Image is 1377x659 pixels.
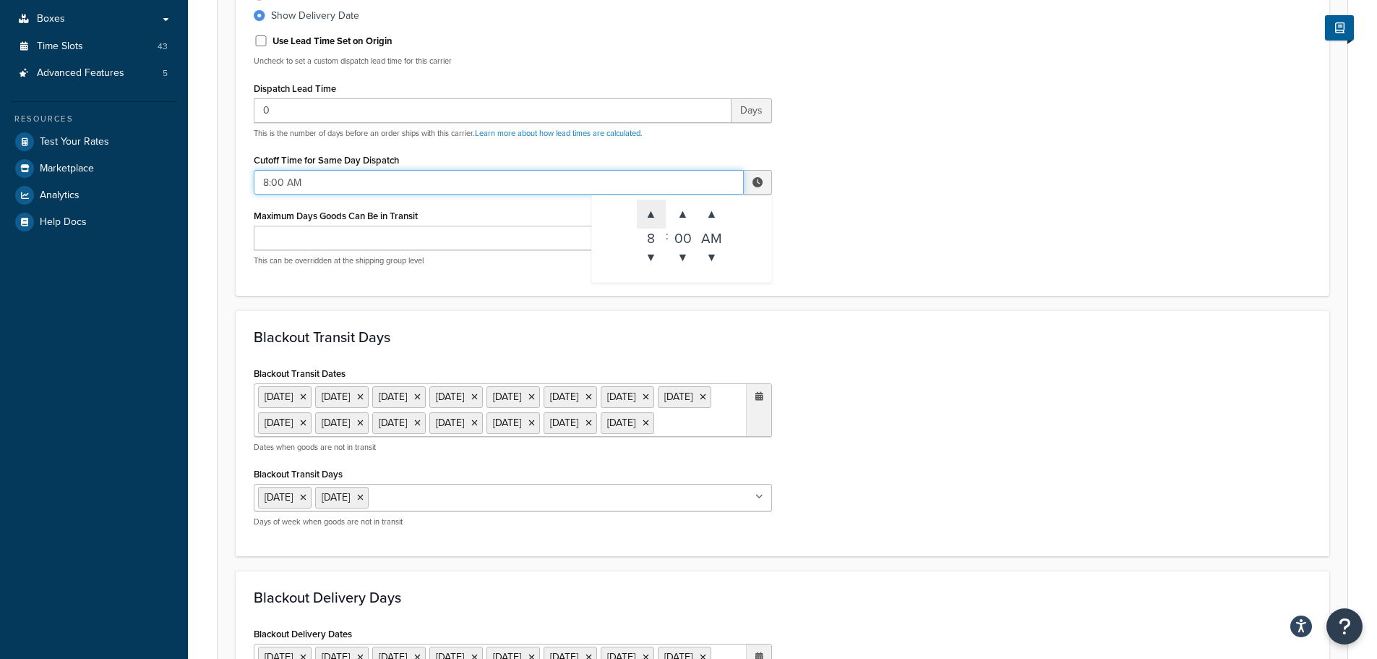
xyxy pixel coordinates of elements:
[254,442,772,453] p: Dates when goods are not in transit
[11,129,177,155] a: Test Your Rates
[698,229,726,243] div: AM
[40,216,87,229] span: Help Docs
[254,211,418,221] label: Maximum Days Goods Can Be in Transit
[429,386,483,408] li: [DATE]
[11,33,177,60] li: Time Slots
[11,156,177,182] a: Marketplace
[698,200,726,229] span: ▲
[544,386,597,408] li: [DATE]
[37,67,124,80] span: Advanced Features
[254,155,399,166] label: Cutoff Time for Same Day Dispatch
[544,412,597,434] li: [DATE]
[265,490,293,505] span: [DATE]
[254,590,1311,605] h3: Blackout Delivery Days
[11,209,177,235] a: Help Docs
[658,386,711,408] li: [DATE]
[40,163,94,175] span: Marketplace
[637,200,666,229] span: ▲
[254,329,1311,345] h3: Blackout Transit Days
[37,13,65,25] span: Boxes
[486,412,540,434] li: [DATE]
[315,386,369,408] li: [DATE]
[637,243,666,272] span: ▼
[254,469,343,480] label: Blackout Transit Days
[273,35,392,48] label: Use Lead Time Set on Origin
[322,490,350,505] span: [DATE]
[601,386,654,408] li: [DATE]
[11,113,177,125] div: Resources
[11,60,177,87] a: Advanced Features5
[669,229,698,243] div: 00
[1326,608,1363,645] button: Open Resource Center
[11,60,177,87] li: Advanced Features
[258,386,312,408] li: [DATE]
[158,41,168,53] span: 43
[11,33,177,60] a: Time Slots43
[254,516,772,527] p: Days of week when goods are not in transit
[37,41,83,53] span: Time Slots
[254,56,772,67] p: Uncheck to set a custom dispatch lead time for this carrier
[486,386,540,408] li: [DATE]
[1325,15,1354,41] button: Show Help Docs
[666,200,669,272] div: :
[732,98,772,123] span: Days
[40,136,109,148] span: Test Your Rates
[11,6,177,33] a: Boxes
[698,243,726,272] span: ▼
[637,229,666,243] div: 8
[258,412,312,434] li: [DATE]
[254,128,772,139] p: This is the number of days before an order ships with this carrier.
[315,412,369,434] li: [DATE]
[475,127,643,139] a: Learn more about how lead times are calculated.
[429,412,483,434] li: [DATE]
[271,9,359,23] div: Show Delivery Date
[254,629,352,639] label: Blackout Delivery Dates
[254,83,336,94] label: Dispatch Lead Time
[40,190,80,202] span: Analytics
[163,67,168,80] span: 5
[254,255,772,266] p: This can be overridden at the shipping group level
[254,368,346,379] label: Blackout Transit Dates
[372,412,426,434] li: [DATE]
[669,243,698,272] span: ▼
[372,386,426,408] li: [DATE]
[601,412,654,434] li: [DATE]
[669,200,698,229] span: ▲
[11,182,177,208] a: Analytics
